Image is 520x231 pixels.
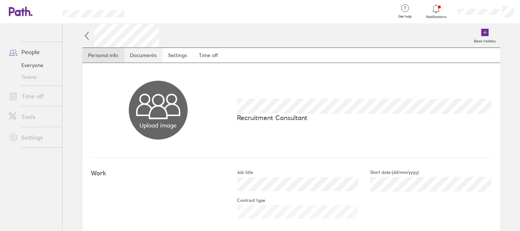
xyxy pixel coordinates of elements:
[225,197,265,203] label: Contract type
[91,169,225,177] h4: Work
[193,48,224,63] a: Time off
[424,4,448,19] a: Notifications
[358,169,419,175] label: Start date (dd/mm/yyyy)
[470,37,500,43] label: Book holiday
[124,48,163,63] a: Documents
[237,114,492,122] p: Recruitment Consultant
[3,130,62,145] a: Settings
[3,45,62,59] a: People
[470,24,500,48] a: Book holiday
[225,169,253,175] label: Job title
[3,109,62,124] a: Tools
[424,15,448,19] span: Notifications
[3,89,62,104] a: Time off
[3,71,62,83] a: Teams
[3,59,62,71] a: Everyone
[393,14,417,19] span: Get help
[163,48,193,63] a: Settings
[82,48,124,63] a: Personal info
